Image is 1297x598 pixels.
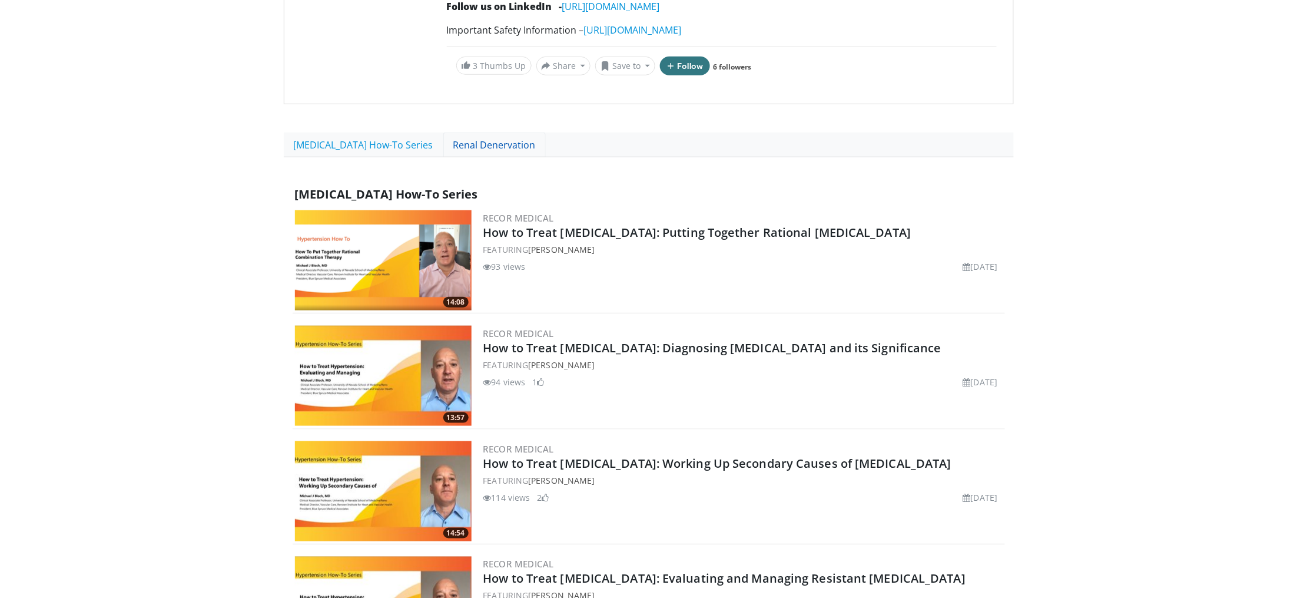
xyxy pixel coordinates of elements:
[963,491,998,504] li: [DATE]
[443,133,546,157] a: Renal Denervation
[483,212,554,224] a: Recor Medical
[483,224,911,240] a: How to Treat [MEDICAL_DATA]: Putting Together Rational [MEDICAL_DATA]
[963,260,998,273] li: [DATE]
[533,376,545,388] li: 1
[660,57,711,75] button: Follow
[584,24,682,37] a: [URL][DOMAIN_NAME]
[456,57,532,75] a: 3 Thumbs Up
[528,475,595,486] a: [PERSON_NAME]
[483,491,530,504] li: 114 views
[483,443,554,455] a: Recor Medical
[295,441,472,541] img: 5ca00d86-64b6-43d7-b219-4fe40f4d8433.jpg.300x170_q85_crop-smart_upscale.jpg
[483,559,554,570] a: Recor Medical
[443,412,469,423] span: 13:57
[295,326,472,426] a: 13:57
[483,359,1003,371] div: FEATURING
[295,441,472,541] a: 14:54
[483,340,942,356] a: How to Treat [MEDICAL_DATA]: Diagnosing [MEDICAL_DATA] and its Significance
[483,243,1003,256] div: FEATURING
[713,62,751,72] a: 6 followers
[295,186,478,202] span: [MEDICAL_DATA] How-To Series
[483,376,526,388] li: 94 views
[483,474,1003,487] div: FEATURING
[528,244,595,255] a: [PERSON_NAME]
[295,210,472,310] img: aa0c1c4c-505f-4390-be68-90f38cd57539.png.300x170_q85_crop-smart_upscale.png
[963,376,998,388] li: [DATE]
[473,60,478,71] span: 3
[483,260,526,273] li: 93 views
[483,455,951,471] a: How to Treat [MEDICAL_DATA]: Working Up Secondary Causes of [MEDICAL_DATA]
[483,328,554,339] a: Recor Medical
[295,326,472,426] img: 6e35119b-2341-4763-b4bf-2ef279db8784.jpg.300x170_q85_crop-smart_upscale.jpg
[447,23,997,37] p: Important Safety Information –
[595,57,655,75] button: Save to
[295,210,472,310] a: 14:08
[443,297,469,308] span: 14:08
[443,528,469,538] span: 14:54
[538,491,549,504] li: 2
[284,133,443,157] a: [MEDICAL_DATA] How-To Series
[536,57,591,75] button: Share
[528,359,595,371] a: [PERSON_NAME]
[483,571,966,587] a: How to Treat [MEDICAL_DATA]: Evaluating and Managing Resistant [MEDICAL_DATA]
